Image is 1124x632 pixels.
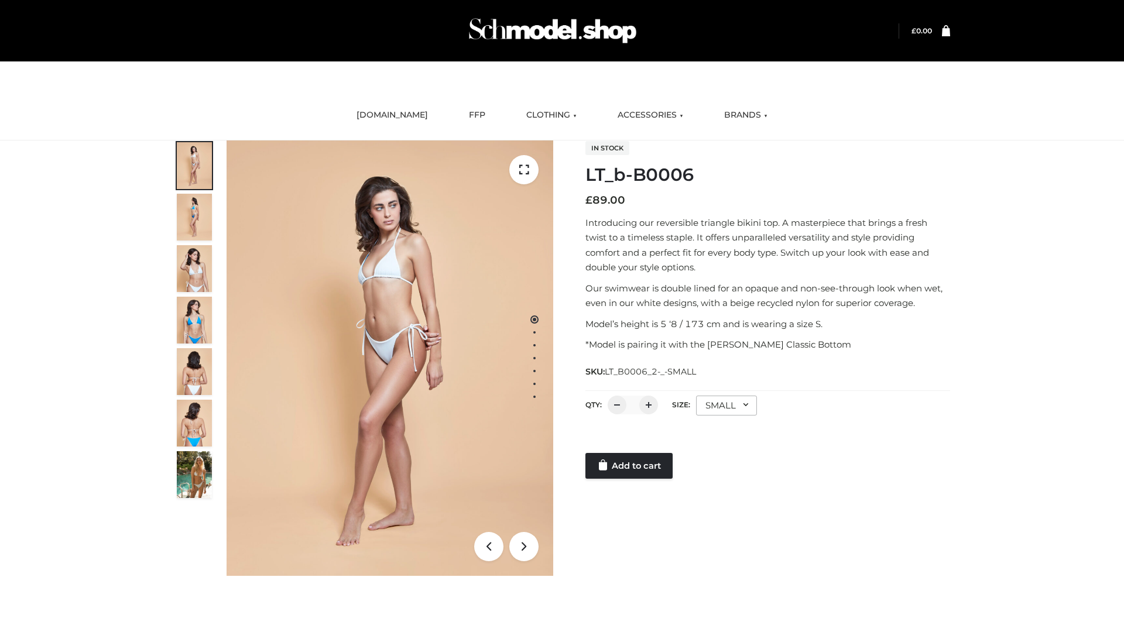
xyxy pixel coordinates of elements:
[177,451,212,498] img: Arieltop_CloudNine_AzureSky2.jpg
[177,194,212,241] img: ArielClassicBikiniTop_CloudNine_AzureSky_OW114ECO_2-scaled.jpg
[177,245,212,292] img: ArielClassicBikiniTop_CloudNine_AzureSky_OW114ECO_3-scaled.jpg
[585,141,629,155] span: In stock
[518,102,585,128] a: CLOTHING
[177,348,212,395] img: ArielClassicBikiniTop_CloudNine_AzureSky_OW114ECO_7-scaled.jpg
[585,317,950,332] p: Model’s height is 5 ‘8 / 173 cm and is wearing a size S.
[585,365,697,379] span: SKU:
[177,142,212,189] img: ArielClassicBikiniTop_CloudNine_AzureSky_OW114ECO_1-scaled.jpg
[911,26,916,35] span: £
[465,8,640,54] img: Schmodel Admin 964
[585,453,673,479] a: Add to cart
[605,366,696,377] span: LT_B0006_2-_-SMALL
[672,400,690,409] label: Size:
[911,26,932,35] a: £0.00
[227,140,553,576] img: ArielClassicBikiniTop_CloudNine_AzureSky_OW114ECO_1
[609,102,692,128] a: ACCESSORIES
[585,281,950,311] p: Our swimwear is double lined for an opaque and non-see-through look when wet, even in our white d...
[585,164,950,186] h1: LT_b-B0006
[585,400,602,409] label: QTY:
[177,400,212,446] img: ArielClassicBikiniTop_CloudNine_AzureSky_OW114ECO_8-scaled.jpg
[585,194,592,207] span: £
[585,215,950,275] p: Introducing our reversible triangle bikini top. A masterpiece that brings a fresh twist to a time...
[911,26,932,35] bdi: 0.00
[715,102,776,128] a: BRANDS
[460,102,494,128] a: FFP
[348,102,437,128] a: [DOMAIN_NAME]
[696,396,757,415] div: SMALL
[585,194,625,207] bdi: 89.00
[177,297,212,344] img: ArielClassicBikiniTop_CloudNine_AzureSky_OW114ECO_4-scaled.jpg
[585,337,950,352] p: *Model is pairing it with the [PERSON_NAME] Classic Bottom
